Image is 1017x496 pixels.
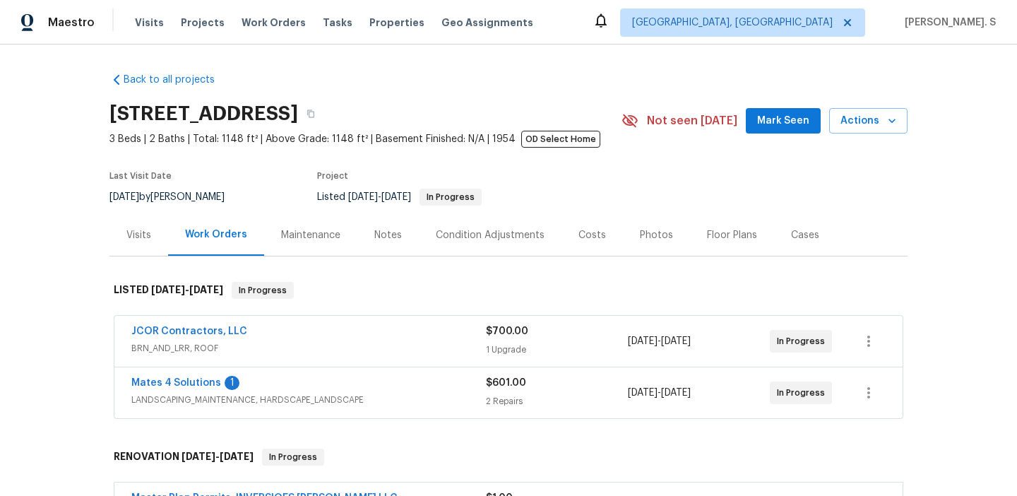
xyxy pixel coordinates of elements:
[791,228,819,242] div: Cases
[109,189,242,206] div: by [PERSON_NAME]
[233,283,292,297] span: In Progress
[126,228,151,242] div: Visits
[151,285,223,295] span: -
[374,228,402,242] div: Notes
[317,172,348,180] span: Project
[185,228,247,242] div: Work Orders
[436,228,545,242] div: Condition Adjustments
[242,16,306,30] span: Work Orders
[628,336,658,346] span: [DATE]
[135,16,164,30] span: Visits
[777,334,831,348] span: In Progress
[109,192,139,202] span: [DATE]
[521,131,600,148] span: OD Select Home
[707,228,757,242] div: Floor Plans
[647,114,737,128] span: Not seen [DATE]
[661,336,691,346] span: [DATE]
[829,108,908,134] button: Actions
[131,326,247,336] a: JCOR Contractors, LLC
[317,192,482,202] span: Listed
[48,16,95,30] span: Maestro
[486,394,628,408] div: 2 Repairs
[441,16,533,30] span: Geo Assignments
[131,393,486,407] span: LANDSCAPING_MAINTENANCE, HARDSCAPE_LANDSCAPE
[131,378,221,388] a: Mates 4 Solutions
[109,73,245,87] a: Back to all projects
[181,16,225,30] span: Projects
[486,343,628,357] div: 1 Upgrade
[348,192,411,202] span: -
[348,192,378,202] span: [DATE]
[746,108,821,134] button: Mark Seen
[298,101,323,126] button: Copy Address
[281,228,340,242] div: Maintenance
[381,192,411,202] span: [DATE]
[628,388,658,398] span: [DATE]
[421,193,480,201] span: In Progress
[661,388,691,398] span: [DATE]
[632,16,833,30] span: [GEOGRAPHIC_DATA], [GEOGRAPHIC_DATA]
[578,228,606,242] div: Costs
[109,172,172,180] span: Last Visit Date
[109,107,298,121] h2: [STREET_ADDRESS]
[114,449,254,466] h6: RENOVATION
[182,451,215,461] span: [DATE]
[225,376,239,390] div: 1
[369,16,424,30] span: Properties
[109,132,621,146] span: 3 Beds | 2 Baths | Total: 1148 ft² | Above Grade: 1148 ft² | Basement Finished: N/A | 1954
[486,378,526,388] span: $601.00
[109,435,908,480] div: RENOVATION [DATE]-[DATE]In Progress
[189,285,223,295] span: [DATE]
[640,228,673,242] div: Photos
[777,386,831,400] span: In Progress
[840,112,896,130] span: Actions
[628,334,691,348] span: -
[323,18,352,28] span: Tasks
[628,386,691,400] span: -
[182,451,254,461] span: -
[263,450,323,464] span: In Progress
[220,451,254,461] span: [DATE]
[899,16,996,30] span: [PERSON_NAME]. S
[114,282,223,299] h6: LISTED
[131,341,486,355] span: BRN_AND_LRR, ROOF
[151,285,185,295] span: [DATE]
[486,326,528,336] span: $700.00
[109,268,908,313] div: LISTED [DATE]-[DATE]In Progress
[757,112,809,130] span: Mark Seen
